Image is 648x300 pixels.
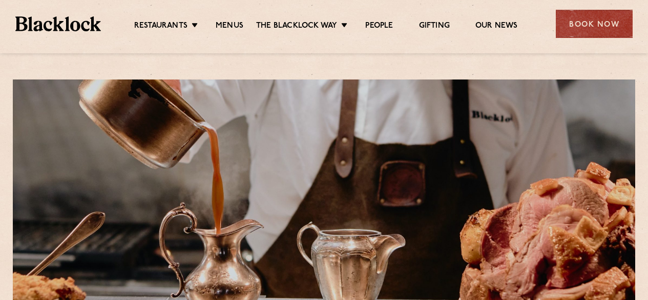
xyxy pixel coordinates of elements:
img: BL_Textured_Logo-footer-cropped.svg [15,16,101,31]
a: Our News [475,21,518,32]
div: Book Now [556,10,633,38]
a: Restaurants [134,21,187,32]
a: Gifting [419,21,450,32]
a: The Blacklock Way [256,21,337,32]
a: Menus [216,21,243,32]
a: People [365,21,393,32]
